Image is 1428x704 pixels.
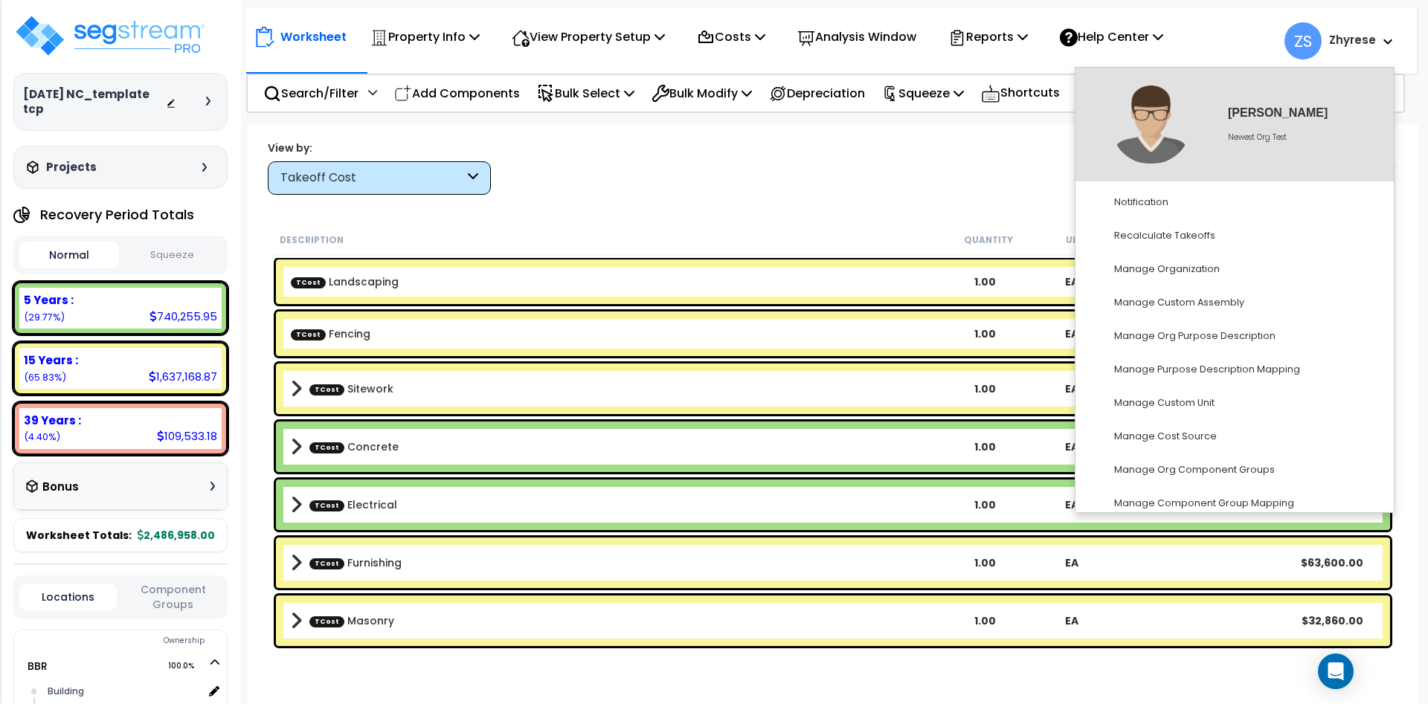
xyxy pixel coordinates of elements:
[44,682,203,700] div: Building
[1112,85,1190,164] img: avatar.png
[149,369,217,384] div: 1,637,168.87
[1318,653,1354,689] div: Open Intercom Messenger
[46,160,97,175] h3: Projects
[1083,356,1386,384] a: Manage Purpose Description Mapping
[24,413,81,428] b: 39 Years :
[1083,289,1386,317] a: Manage Custom Assembly
[28,659,48,674] a: BBR 100.0%
[1284,22,1322,59] span: ZS
[24,430,60,443] small: 4.404303570868507%
[537,83,634,103] p: Bulk Select
[1083,222,1386,250] a: Recalculate Takeoffs
[1029,439,1116,454] div: EA
[26,528,132,543] span: Worksheet Totals:
[19,584,117,610] button: Locations
[157,428,217,444] div: 109,533.18
[697,27,765,47] p: Costs
[1083,490,1386,517] a: Manage Component Group Mapping
[948,27,1028,47] p: Reports
[882,83,964,103] p: Squeeze
[964,234,1013,246] small: Quantity
[309,500,344,511] span: TCost
[280,169,464,187] div: Takeoff Cost
[309,555,402,570] a: Custom Item
[386,76,528,111] div: Add Components
[1029,326,1116,341] div: EA
[1083,390,1386,417] a: Manage Custom Unit
[1289,555,1376,570] div: $63,600.00
[168,657,208,675] span: 100.0%
[291,274,399,289] a: Custom Item
[942,439,1029,454] div: 1.00
[942,326,1029,341] div: 1.00
[291,326,370,341] a: Custom Item
[19,242,119,268] button: Normal
[42,481,79,494] h3: Bonus
[761,76,873,111] div: Depreciation
[24,311,65,323] small: 29.765518758258082%
[13,13,207,58] img: logo_pro_r.png
[1083,189,1386,216] a: Notification
[1029,274,1116,289] div: EA
[512,27,665,47] p: View Property Setup
[1083,256,1386,283] a: Manage Organization
[280,27,347,47] p: Worksheet
[24,352,78,368] b: 15 Years :
[1083,456,1386,484] a: Manage Org Component Groups
[394,83,520,103] p: Add Components
[942,613,1029,628] div: 1.00
[44,632,227,650] div: Ownership
[123,242,222,268] button: Squeeze
[1060,27,1163,47] p: Help Center
[942,555,1029,570] div: 1.00
[40,207,194,222] h4: Recovery Period Totals
[652,83,752,103] p: Bulk Modify
[973,75,1068,112] div: Shortcuts
[1228,137,1358,138] div: Newest Org Test
[149,309,217,324] div: 740,255.95
[309,384,344,395] span: TCost
[291,329,326,340] span: TCost
[309,613,394,628] a: Custom Item
[797,27,916,47] p: Analysis Window
[981,83,1060,104] p: Shortcuts
[309,616,344,627] span: TCost
[268,141,491,155] div: View by:
[1289,613,1376,628] div: $32,860.00
[1029,497,1116,512] div: EA
[370,27,480,47] p: Property Info
[24,371,66,384] small: 65.83017767087341%
[1029,613,1116,628] div: EA
[1083,323,1386,350] a: Manage Org Purpose Description
[263,83,358,103] p: Search/Filter
[1029,555,1116,570] div: EA
[942,497,1029,512] div: 1.00
[309,558,344,569] span: TCost
[1228,112,1358,114] div: [PERSON_NAME]
[23,87,166,117] h3: [DATE] NC_template tcp
[1066,234,1088,246] small: Unit
[1329,32,1376,48] b: Zhyrese
[291,277,326,288] span: TCost
[942,274,1029,289] div: 1.00
[309,497,397,512] a: Custom Item
[309,442,344,453] span: TCost
[942,381,1029,396] div: 1.00
[1029,381,1116,396] div: EA
[309,439,399,454] a: Custom Item
[24,292,74,308] b: 5 Years :
[138,528,215,543] b: 2,486,958.00
[280,234,344,246] small: Description
[309,381,393,396] a: Custom Item
[124,581,222,613] button: Component Groups
[769,83,865,103] p: Depreciation
[1083,423,1386,451] a: Manage Cost Source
